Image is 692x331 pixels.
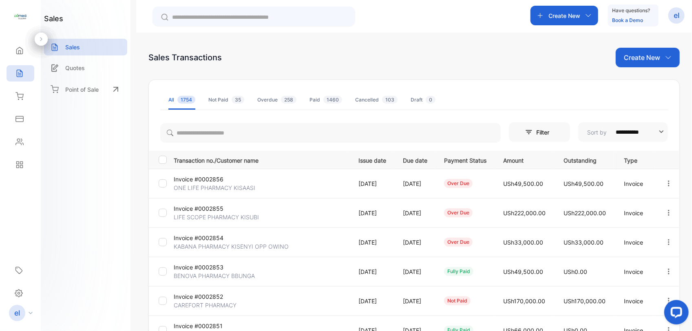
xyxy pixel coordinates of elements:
p: [DATE] [403,179,427,188]
span: USh49,500.00 [503,268,543,275]
p: Due date [403,154,427,165]
p: Invoice #0002854 [174,234,232,242]
button: Create New [531,6,598,25]
p: [DATE] [403,209,427,217]
div: over due [444,208,473,217]
p: ONE LIFE PHARMACY KISAASI [174,183,255,192]
p: el [14,308,20,318]
div: Draft [411,96,436,104]
p: Invoice #0002851 [174,322,232,330]
p: [DATE] [358,209,386,217]
p: Invoice [624,209,648,217]
div: fully paid [444,267,473,276]
span: 103 [382,96,398,104]
p: [DATE] [358,238,386,247]
p: [DATE] [403,238,427,247]
p: Transaction no./Customer name [174,154,348,165]
p: Invoice [624,267,648,276]
button: Create New [616,48,680,67]
p: [DATE] [403,267,427,276]
p: Outstanding [564,154,607,165]
p: Sales [65,43,80,51]
div: Overdue [257,96,296,104]
button: Sort by [578,122,668,142]
div: Sales Transactions [148,51,222,64]
a: Quotes [44,60,127,76]
div: over due [444,238,473,247]
a: Book a Demo [612,17,643,23]
span: 1754 [177,96,195,104]
span: USh49,500.00 [564,180,604,187]
p: Sort by [587,128,607,137]
p: Quotes [65,64,85,72]
span: USh170,000.00 [503,298,545,305]
p: [DATE] [358,297,386,305]
p: Invoice #0002852 [174,292,232,301]
div: All [168,96,195,104]
p: LIFE SCOPE PHARMACY KISUBI [174,213,259,221]
span: USh222,000.00 [503,210,546,216]
img: logo [14,11,27,23]
a: Point of Sale [44,80,127,98]
p: Point of Sale [65,85,99,94]
span: 0 [426,96,436,104]
p: Create New [548,11,580,20]
p: Amount [503,154,547,165]
span: USh0.00 [564,268,587,275]
p: Invoice #0002855 [174,204,232,213]
div: Cancelled [355,96,398,104]
p: Payment Status [444,154,486,165]
iframe: LiveChat chat widget [658,297,692,331]
p: Invoice [624,238,648,247]
p: [DATE] [358,267,386,276]
div: not paid [444,296,471,305]
span: USh33,000.00 [503,239,543,246]
div: Not Paid [208,96,244,104]
p: el [674,10,679,21]
span: 1460 [323,96,342,104]
p: Create New [624,53,660,62]
p: Type [624,154,648,165]
span: 35 [232,96,244,104]
div: over due [444,179,473,188]
span: USh222,000.00 [564,210,606,216]
div: Paid [310,96,342,104]
p: Have questions? [612,7,650,15]
p: Invoice [624,297,648,305]
p: Issue date [358,154,386,165]
span: 258 [281,96,296,104]
p: Invoice #0002856 [174,175,232,183]
p: KABANA PHARMACY KISENYI OPP OWINO [174,242,289,251]
h1: sales [44,13,63,24]
span: USh33,000.00 [564,239,604,246]
button: el [668,6,685,25]
span: USh49,500.00 [503,180,543,187]
a: Sales [44,39,127,55]
p: Invoice #0002853 [174,263,232,271]
p: CAREFORT PHARMACY [174,301,237,309]
p: Invoice [624,179,648,188]
span: USh170,000.00 [564,298,606,305]
p: BENOVA PHARMACY BBUNGA [174,271,255,280]
p: [DATE] [403,297,427,305]
p: [DATE] [358,179,386,188]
